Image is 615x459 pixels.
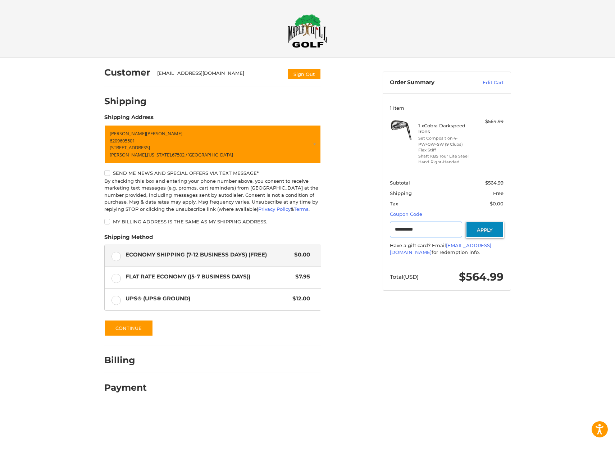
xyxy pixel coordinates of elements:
[475,118,504,125] div: $564.99
[390,190,412,196] span: Shipping
[110,137,135,144] span: 6209605501
[292,273,310,281] span: $7.95
[187,151,233,158] span: [GEOGRAPHIC_DATA]
[104,170,321,176] label: Send me news and special offers via text message*
[126,251,291,259] span: Economy Shipping (7-12 Business Days) (Free)
[466,222,504,238] button: Apply
[390,242,504,256] div: Have a gift card? Email for redemption info.
[104,219,321,224] label: My billing address is the same as my shipping address.
[289,295,310,303] span: $12.00
[104,320,153,336] button: Continue
[126,273,292,281] span: Flat Rate Economy ((5-7 Business Days))
[104,113,154,125] legend: Shipping Address
[110,151,147,158] span: [PERSON_NAME],
[418,153,473,159] li: Shaft KBS Tour Lite Steel
[294,206,309,212] a: Terms
[110,144,150,151] span: [STREET_ADDRESS]
[390,79,467,86] h3: Order Summary
[390,201,398,206] span: Tax
[147,151,172,158] span: [US_STATE],
[104,125,321,164] a: Enter or select a different address
[490,201,504,206] span: $0.00
[104,355,146,366] h2: Billing
[288,14,327,48] img: Maple Hill Golf
[459,270,504,283] span: $564.99
[390,180,410,186] span: Subtotal
[493,190,504,196] span: Free
[104,178,321,213] div: By checking this box and entering your phone number above, you consent to receive marketing text ...
[485,180,504,186] span: $564.99
[418,159,473,165] li: Hand Right-Handed
[418,147,473,153] li: Flex Stiff
[418,123,473,135] h4: 1 x Cobra Darkspeed Irons
[110,130,146,137] span: [PERSON_NAME]
[104,233,153,245] legend: Shipping Method
[104,382,147,393] h2: Payment
[418,135,473,147] li: Set Composition 4-PW+GW+SW (9 Clubs)
[390,105,504,111] h3: 1 Item
[467,79,504,86] a: Edit Cart
[104,96,147,107] h2: Shipping
[390,211,422,217] a: Coupon Code
[291,251,310,259] span: $0.00
[104,67,150,78] h2: Customer
[390,273,419,280] span: Total (USD)
[157,70,280,80] div: [EMAIL_ADDRESS][DOMAIN_NAME]
[390,222,462,238] input: Gift Certificate or Coupon Code
[172,151,187,158] span: 67502 /
[126,295,289,303] span: UPS® (UPS® Ground)
[287,68,321,80] button: Sign Out
[258,206,291,212] a: Privacy Policy
[146,130,182,137] span: [PERSON_NAME]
